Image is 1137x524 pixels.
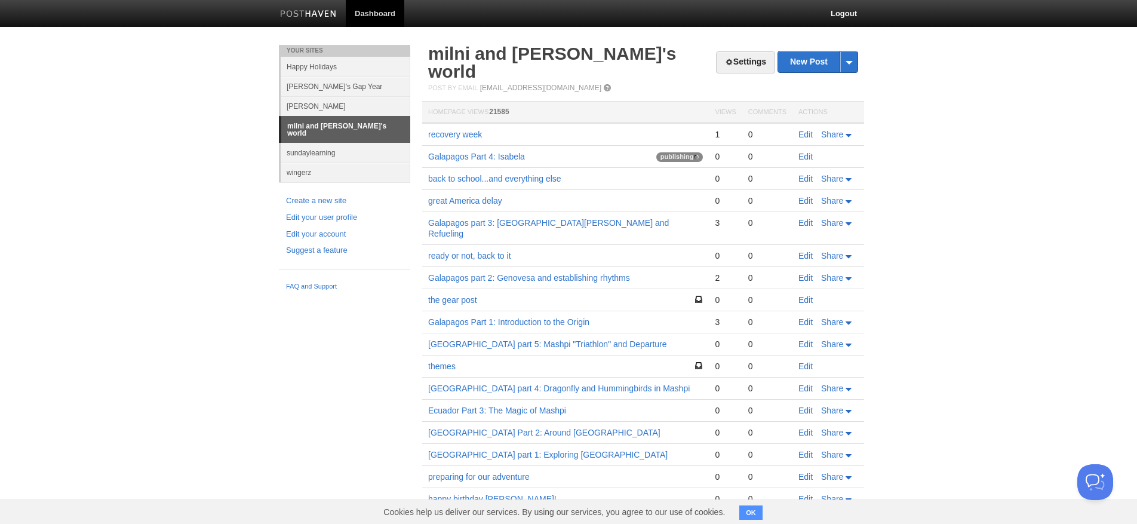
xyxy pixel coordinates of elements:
[428,218,669,238] a: Galapagos part 3: [GEOGRAPHIC_DATA][PERSON_NAME] and Refueling
[715,427,736,438] div: 0
[821,384,843,393] span: Share
[694,155,699,160] img: loading-tiny-gray.gif
[748,427,786,438] div: 0
[748,217,786,228] div: 0
[428,339,667,349] a: [GEOGRAPHIC_DATA] part 5: Mashpi "Triathlon" and Departure
[428,450,668,459] a: [GEOGRAPHIC_DATA] part 1: Exploring [GEOGRAPHIC_DATA]
[715,217,736,228] div: 3
[281,76,410,96] a: [PERSON_NAME]'s Gap Year
[821,317,843,327] span: Share
[286,244,403,257] a: Suggest a feature
[428,174,561,183] a: back to school...and everything else
[821,196,843,206] span: Share
[821,218,843,228] span: Share
[715,129,736,140] div: 1
[281,163,410,182] a: wingerz
[280,10,337,19] img: Posthaven-bar
[281,96,410,116] a: [PERSON_NAME]
[798,494,813,504] a: Edit
[428,130,482,139] a: recovery week
[489,108,509,116] span: 21585
[428,44,677,81] a: milni and [PERSON_NAME]'s world
[428,84,478,91] span: Post by Email
[715,361,736,372] div: 0
[821,494,843,504] span: Share
[428,273,630,283] a: Galapagos part 2: Genovesa and establishing rhythms
[428,472,530,482] a: preparing for our adventure
[748,339,786,350] div: 0
[428,406,566,415] a: Ecuador Part 3: The Magic of Mashpi
[428,295,477,305] a: the gear post
[748,449,786,460] div: 0
[798,339,813,349] a: Edit
[286,228,403,241] a: Edit your account
[748,129,786,140] div: 0
[715,405,736,416] div: 0
[748,151,786,162] div: 0
[715,339,736,350] div: 0
[798,251,813,261] a: Edit
[715,272,736,283] div: 2
[428,317,589,327] a: Galapagos Part 1: Introduction to the Origin
[715,471,736,482] div: 0
[480,84,601,92] a: [EMAIL_ADDRESS][DOMAIN_NAME]
[798,406,813,415] a: Edit
[798,130,813,139] a: Edit
[739,505,763,520] button: OK
[715,151,736,162] div: 0
[428,251,511,261] a: ready or not, back to it
[821,339,843,349] span: Share
[748,317,786,327] div: 0
[715,250,736,261] div: 0
[821,273,843,283] span: Share
[279,45,410,57] li: Your Sites
[286,212,403,224] a: Edit your user profile
[798,472,813,482] a: Edit
[709,102,742,124] th: Views
[742,102,792,124] th: Comments
[422,102,709,124] th: Homepage Views
[798,450,813,459] a: Edit
[715,449,736,460] div: 0
[798,273,813,283] a: Edit
[656,152,703,162] span: publishing
[821,450,843,459] span: Share
[715,317,736,327] div: 3
[281,117,410,143] a: milni and [PERSON_NAME]'s world
[428,384,690,393] a: [GEOGRAPHIC_DATA] part 4: Dragonfly and Hummingbirds in Mashpi
[821,130,843,139] span: Share
[748,494,786,504] div: 0
[716,51,775,73] a: Settings
[798,295,813,305] a: Edit
[778,51,858,72] a: New Post
[281,57,410,76] a: Happy Holidays
[748,195,786,206] div: 0
[748,361,786,372] div: 0
[715,173,736,184] div: 0
[428,196,502,206] a: great America delay
[748,295,786,305] div: 0
[798,174,813,183] a: Edit
[798,317,813,327] a: Edit
[748,471,786,482] div: 0
[821,174,843,183] span: Share
[821,472,843,482] span: Share
[798,361,813,371] a: Edit
[281,143,410,163] a: sundaylearning
[748,405,786,416] div: 0
[715,195,736,206] div: 0
[428,428,660,437] a: [GEOGRAPHIC_DATA] Part 2: Around [GEOGRAPHIC_DATA]
[798,196,813,206] a: Edit
[428,152,525,161] a: Galapagos Part 4: Isabela
[821,406,843,415] span: Share
[798,152,813,161] a: Edit
[798,218,813,228] a: Edit
[748,250,786,261] div: 0
[715,494,736,504] div: 0
[798,384,813,393] a: Edit
[798,428,813,437] a: Edit
[748,383,786,394] div: 0
[428,361,456,371] a: themes
[821,251,843,261] span: Share
[748,173,786,184] div: 0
